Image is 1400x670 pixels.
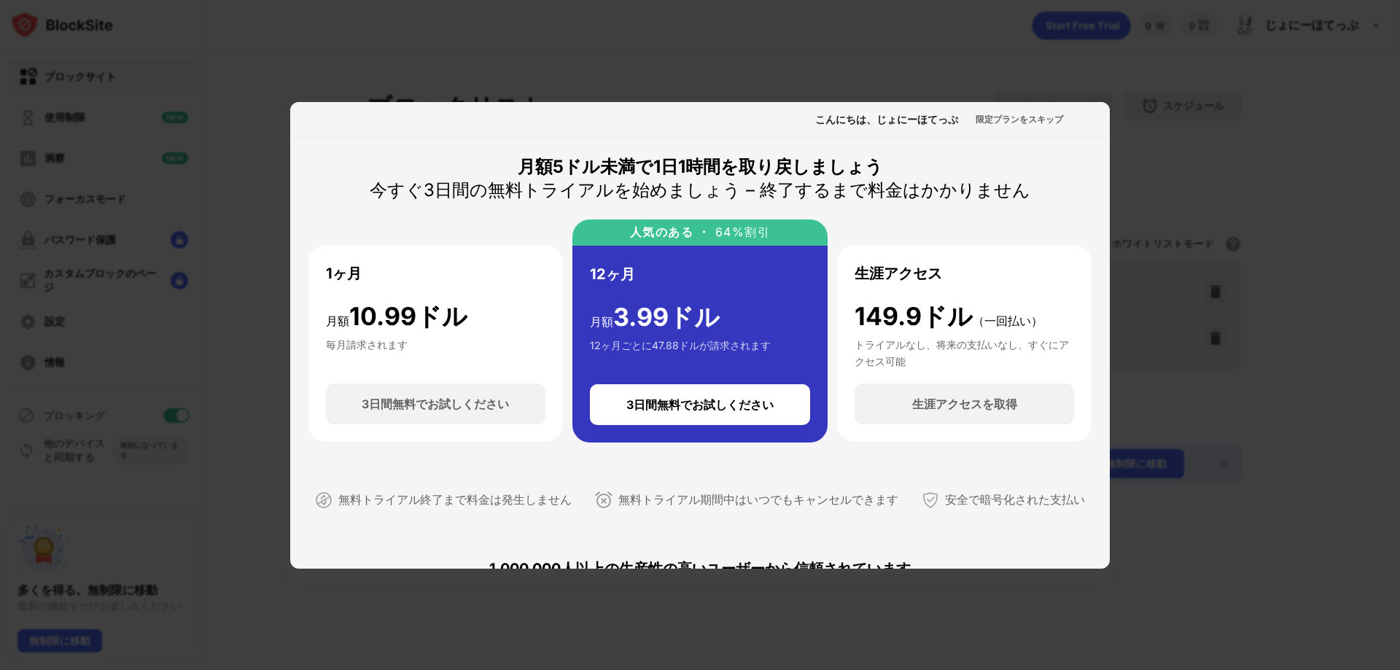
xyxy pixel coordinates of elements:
[595,491,612,509] img: いつでもキャンセル可能
[630,225,711,239] font: 人気のある ・
[338,492,572,507] font: 無料トライアル終了まで料金は発生しません
[315,491,332,509] img: 支払わない
[489,560,911,577] font: 1,000,000人以上の生産性の高いユーザーから信頼されています
[945,492,1085,507] font: 安全で暗号化された支払い
[922,491,939,509] img: 安全な支払い
[326,338,408,351] font: 毎月請求されます
[626,397,774,412] font: 3日間無料でお試しください
[976,114,1063,125] font: 限定プランをスキップ
[912,397,1017,411] font: 生涯アクセスを取得
[613,302,669,332] font: 3.99
[590,314,613,329] font: 月額
[855,265,942,282] font: 生涯アクセス
[618,492,898,507] font: 無料トライアル期間中はいつでもキャンセルできます
[973,313,1043,328] font: （一回払い）
[590,265,635,283] font: 12ヶ月
[326,313,349,328] font: 月額
[349,301,416,331] font: 10.99
[715,225,771,239] font: 64%割引
[590,339,771,351] font: 12ヶ月ごとに47.88ドルが請求されます
[370,179,1030,200] font: 今すぐ3日間の無料トライアルを始めましょう – 終了するまで料金はかかりません
[416,301,467,331] font: ドル
[815,113,958,125] font: こんにちは、じょにーほてっぷ
[326,265,362,282] font: 1ヶ月
[855,301,973,331] font: 149.9ドル
[669,302,720,332] font: ドル
[362,397,509,411] font: 3日間無料でお試しください
[855,338,1069,367] font: トライアルなし、将来の支払いなし、すぐにアクセス可能
[518,156,883,177] font: 月額5ドル未満で1日1時間を取り戻しましょう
